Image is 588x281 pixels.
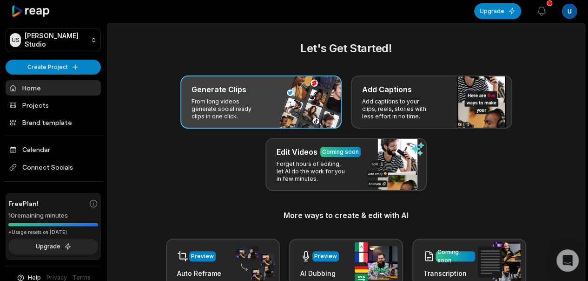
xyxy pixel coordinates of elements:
[423,268,475,278] h3: Transcription
[192,98,264,120] p: From long videos generate social ready clips in one click.
[177,268,221,278] h3: Auto Reframe
[231,245,274,281] img: auto_reframe.png
[25,32,87,48] p: [PERSON_NAME] Studio
[6,60,101,75] button: Create Project
[119,40,574,57] h2: Let's Get Started!
[8,199,39,208] span: Free Plan!
[6,159,101,176] span: Connect Socials
[10,33,21,47] div: US
[6,115,101,130] a: Brand template
[191,252,214,260] div: Preview
[119,210,574,221] h3: More ways to create & edit with AI
[362,84,412,95] h3: Add Captions
[300,268,339,278] h3: AI Dubbing
[277,146,317,158] h3: Edit Videos
[556,249,579,272] div: Open Intercom Messenger
[322,148,359,156] div: Coming soon
[6,80,101,96] a: Home
[8,239,98,254] button: Upgrade
[8,229,98,236] div: *Usage resets on [DATE]
[474,3,521,19] button: Upgrade
[8,211,98,220] div: 10 remaining minutes
[6,97,101,113] a: Projects
[6,142,101,157] a: Calendar
[277,160,349,183] p: Forget hours of editing, let AI do the work for you in few minutes.
[437,248,473,265] div: Coming soon
[362,98,434,120] p: Add captions to your clips, reels, stories with less effort in no time.
[314,252,337,260] div: Preview
[192,84,246,95] h3: Generate Clips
